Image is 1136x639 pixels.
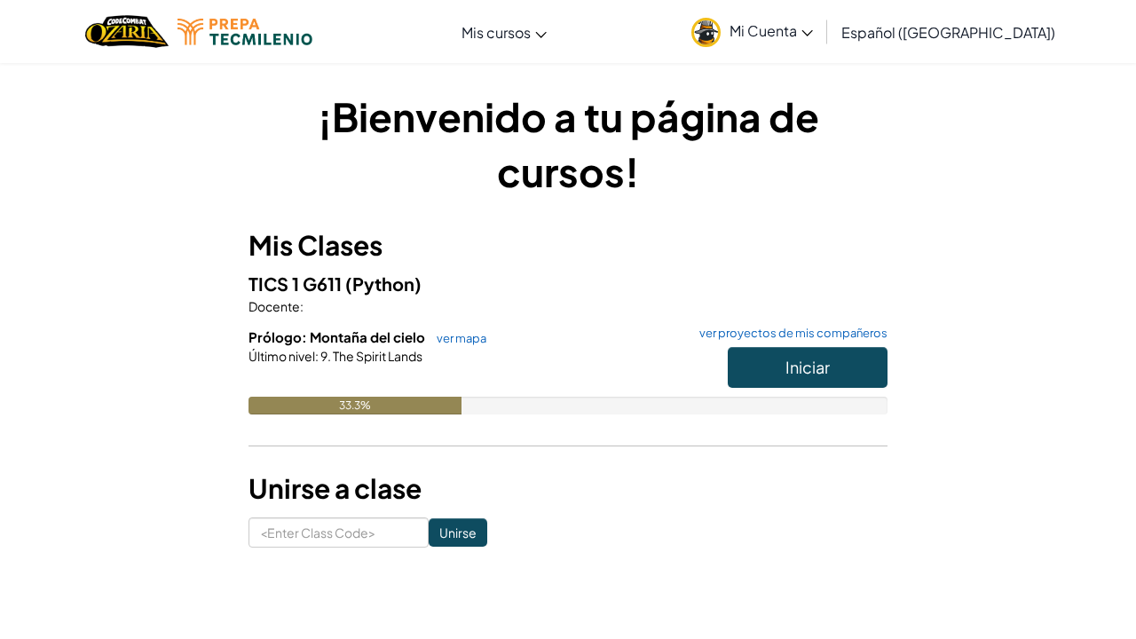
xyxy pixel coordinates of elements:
input: Unirse [429,518,487,547]
input: <Enter Class Code> [248,517,429,548]
span: The Spirit Lands [331,348,422,364]
img: Tecmilenio logo [177,19,312,45]
a: Español ([GEOGRAPHIC_DATA]) [832,8,1064,56]
span: : [300,298,304,314]
button: Iniciar [728,347,887,388]
span: Mi Cuenta [730,21,813,40]
a: Ozaria by CodeCombat logo [85,13,168,50]
a: ver mapa [428,331,486,345]
span: (Python) [345,272,422,295]
span: Prólogo: Montaña del cielo [248,328,428,345]
span: Último nivel [248,348,315,364]
img: Home [85,13,168,50]
a: Mi Cuenta [682,4,822,59]
div: 33.3% [248,397,461,414]
span: Español ([GEOGRAPHIC_DATA]) [841,23,1055,42]
a: Mis cursos [453,8,556,56]
span: Docente [248,298,300,314]
span: TICS 1 G611 [248,272,345,295]
a: ver proyectos de mis compañeros [690,327,887,339]
span: : [315,348,319,364]
h1: ¡Bienvenido a tu página de cursos! [248,89,887,199]
span: Mis cursos [461,23,531,42]
h3: Mis Clases [248,225,887,265]
h3: Unirse a clase [248,469,887,509]
span: 9. [319,348,331,364]
img: avatar [691,18,721,47]
span: Iniciar [785,357,830,377]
